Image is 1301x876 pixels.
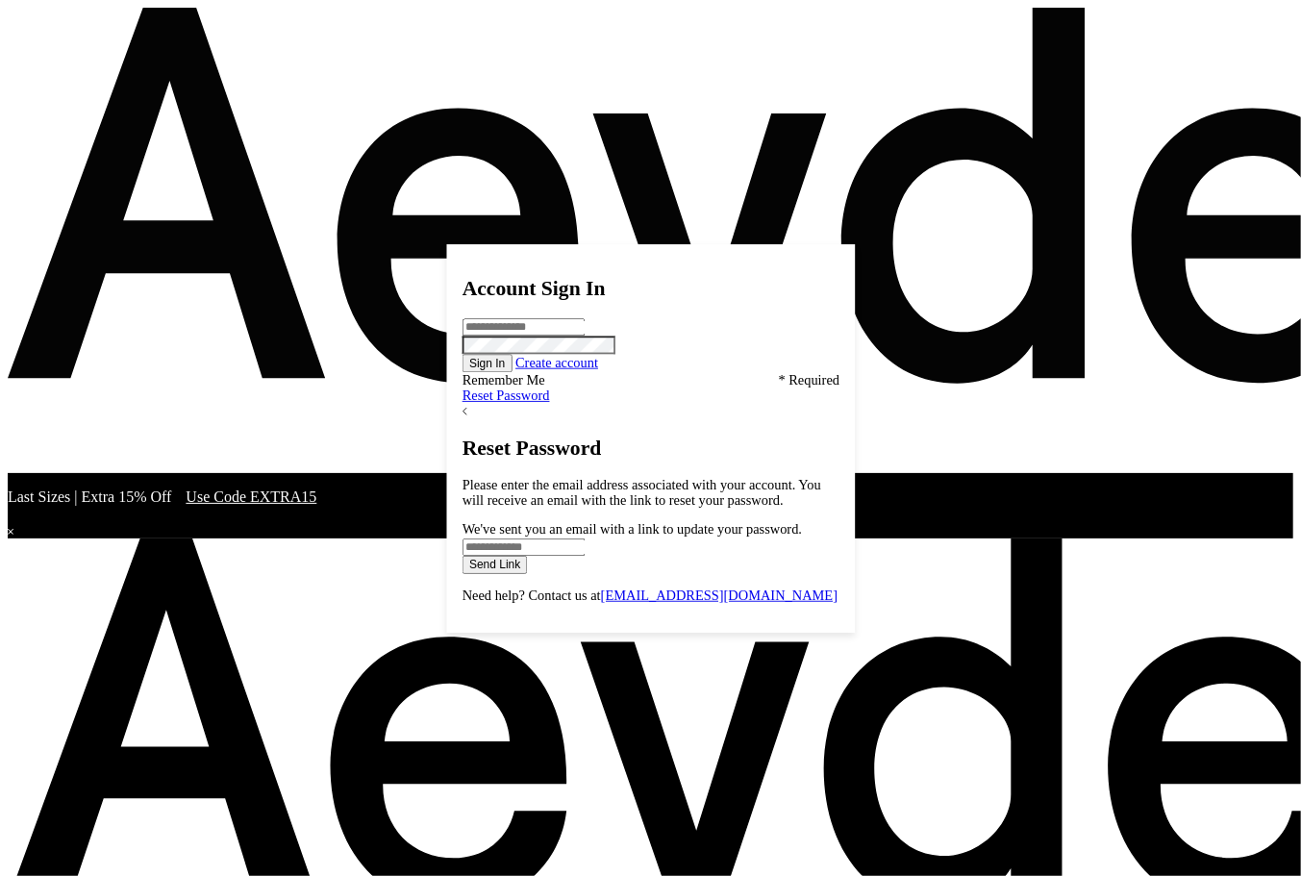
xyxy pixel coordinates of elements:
p: Last Sizes | Extra 15% Off [8,488,1293,506]
div: We've sent you an email with a link to update your password. [462,521,838,537]
p: Please enter the email address associated with your account. You will receive an email with the l... [462,476,838,507]
h2: Reset Password [462,436,838,459]
span: Navigate to /collections/ss25-final-sizes [186,488,316,505]
p: Need help? Contact us at [462,588,838,603]
button: Send Link [462,555,527,573]
label: Remember Me [462,372,544,387]
a: Reset Password [462,388,549,402]
img: arrow-left.svg [462,407,466,415]
h2: Account Sign In [462,277,838,300]
a: Create account [515,355,598,369]
button: Sign In [462,354,512,372]
a: [EMAIL_ADDRESS][DOMAIN_NAME] [600,588,837,602]
span: * Required [778,372,839,388]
